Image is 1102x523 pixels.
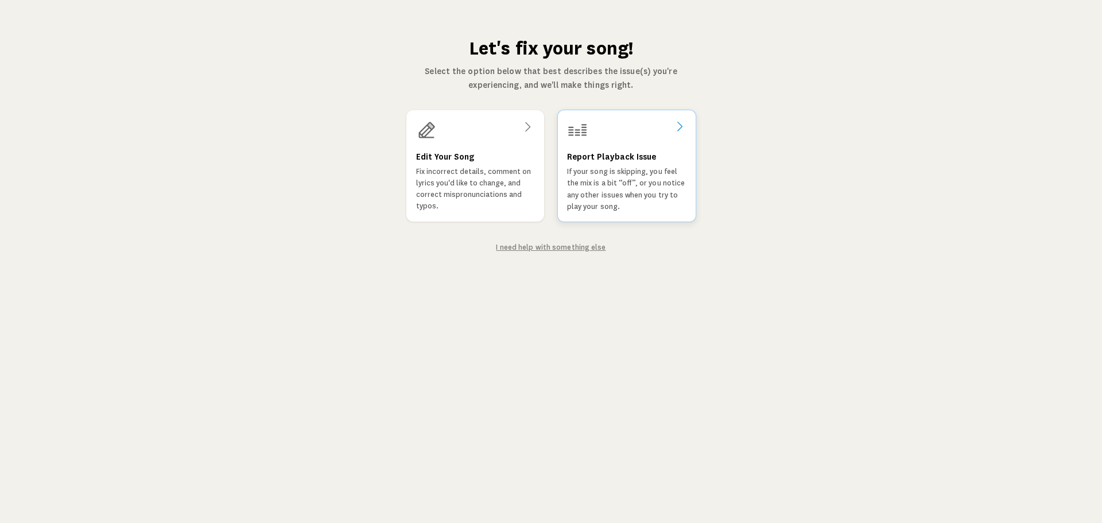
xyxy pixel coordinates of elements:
[406,110,544,222] a: Edit Your SongFix incorrect details, comment on lyrics you'd like to change, and correct mispronu...
[558,110,696,222] a: Report Playback IssueIf your song is skipping, you feel the mix is a bit “off”, or you notice any...
[567,150,657,164] h3: Report Playback Issue
[405,64,697,92] p: Select the option below that best describes the issue(s) you're experiencing, and we'll make thin...
[405,37,697,60] h1: Let's fix your song!
[567,166,686,212] p: If your song is skipping, you feel the mix is a bit “off”, or you notice any other issues when yo...
[496,243,606,251] a: I need help with something else
[416,166,534,212] p: Fix incorrect details, comment on lyrics you'd like to change, and correct mispronunciations and ...
[416,150,474,164] h3: Edit Your Song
